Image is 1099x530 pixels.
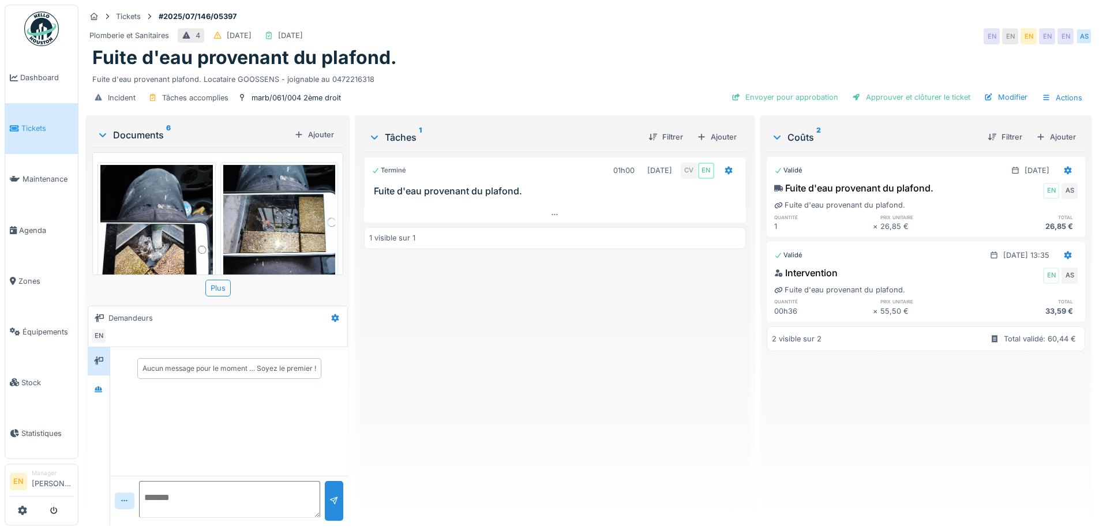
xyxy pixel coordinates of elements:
div: Terminé [372,166,406,175]
li: [PERSON_NAME] [32,469,73,494]
h6: prix unitaire [880,298,979,305]
div: 26,85 € [880,221,979,232]
h6: prix unitaire [880,213,979,221]
div: EN [1043,268,1059,284]
div: 33,59 € [979,306,1078,317]
div: Fuite d'eau provenant du plafond. [774,284,905,295]
li: EN [10,473,27,490]
div: [DATE] [278,30,303,41]
div: Aucun message pour le moment … Soyez le premier ! [142,363,316,374]
div: Actions [1037,89,1087,106]
div: 26,85 € [979,221,1078,232]
sup: 1 [419,130,422,144]
img: 1spfwql9cko26pw94dwdsfnz9lqg [100,165,213,314]
span: Tickets [21,123,73,134]
div: EN [984,28,1000,44]
div: Incident [108,92,136,103]
strong: #2025/07/146/05397 [154,11,241,22]
div: [DATE] [647,165,672,176]
h1: Fuite d'eau provenant du plafond. [92,47,397,69]
div: 4 [196,30,200,41]
div: Demandeurs [108,313,153,324]
div: 01h00 [613,165,635,176]
div: 2 visible sur 2 [772,333,822,344]
span: Stock [21,377,73,388]
div: Envoyer pour approbation [727,89,843,105]
a: Maintenance [5,154,78,205]
div: AS [1062,268,1078,284]
div: Tâches accomplies [162,92,228,103]
div: Plomberie et Sanitaires [89,30,169,41]
div: Fuite d'eau provenant du plafond. [774,181,933,195]
div: [DATE] 13:35 [1003,250,1049,261]
div: Ajouter [290,127,339,142]
h6: total [979,298,1078,305]
div: EN [1021,28,1037,44]
div: Validé [774,166,802,175]
div: EN [698,163,714,179]
div: Fuite d'eau provenant du plafond. [774,200,905,211]
div: Intervention [774,266,838,280]
div: 00h36 [774,306,873,317]
div: Tickets [116,11,141,22]
a: Dashboard [5,52,78,103]
h6: quantité [774,213,873,221]
div: 1 visible sur 1 [369,232,415,243]
div: EN [1039,28,1055,44]
span: Maintenance [22,174,73,185]
h6: quantité [774,298,873,305]
div: Ajouter [1032,129,1081,145]
a: EN Manager[PERSON_NAME] [10,469,73,497]
a: Zones [5,255,78,306]
span: Équipements [22,326,73,337]
div: Validé [774,250,802,260]
div: × [873,306,880,317]
a: Agenda [5,205,78,255]
div: Filtrer [983,129,1027,145]
div: Ajouter [692,129,741,145]
div: EN [1002,28,1018,44]
span: Dashboard [20,72,73,83]
h3: Fuite d'eau provenant du plafond. [374,186,740,197]
div: Filtrer [644,129,688,145]
div: AS [1076,28,1092,44]
a: Statistiques [5,408,78,458]
h6: total [979,213,1078,221]
div: Fuite d'eau provenant plafond. Locataire GOOSSENS - joignable au 0472216318 [92,69,1085,85]
div: × [873,221,880,232]
sup: 2 [816,130,821,144]
div: 1 [774,221,873,232]
div: AS [1062,183,1078,199]
span: Agenda [19,225,73,236]
a: Stock [5,357,78,408]
img: rc8r8n74e7m147w3yyjzl5ek9zrn [223,165,336,314]
div: [DATE] [1025,165,1049,176]
div: Plus [205,280,231,296]
div: Documents [97,128,290,142]
a: Tickets [5,103,78,154]
a: Équipements [5,306,78,357]
div: EN [91,328,107,344]
div: marb/061/004 2ème droit [252,92,341,103]
div: EN [1043,183,1059,199]
div: Approuver et clôturer le ticket [847,89,975,105]
div: CV [681,163,697,179]
div: 55,50 € [880,306,979,317]
div: Modifier [980,89,1032,105]
sup: 6 [166,128,171,142]
div: EN [1057,28,1074,44]
div: Manager [32,469,73,478]
span: Zones [18,276,73,287]
div: Tâches [369,130,639,144]
div: Total validé: 60,44 € [1004,333,1076,344]
img: Badge_color-CXgf-gQk.svg [24,12,59,46]
div: [DATE] [227,30,252,41]
span: Statistiques [21,428,73,439]
div: Coûts [771,130,978,144]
